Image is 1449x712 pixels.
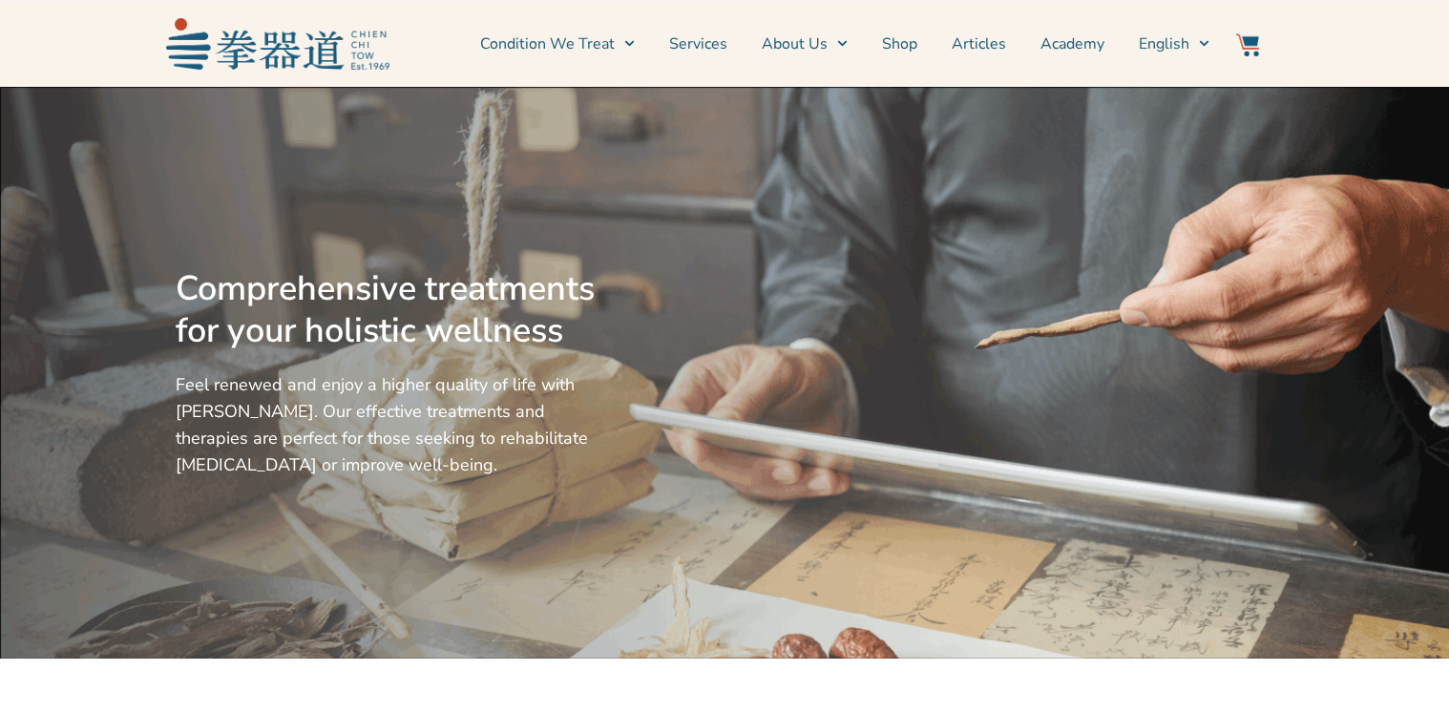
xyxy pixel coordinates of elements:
[762,20,848,68] a: About Us
[882,20,917,68] a: Shop
[1040,20,1104,68] a: Academy
[399,20,1210,68] nav: Menu
[669,20,727,68] a: Services
[176,268,603,352] h2: Comprehensive treatments for your holistic wellness
[176,371,603,478] p: Feel renewed and enjoy a higher quality of life with [PERSON_NAME]. Our effective treatments and ...
[1139,20,1209,68] a: English
[480,20,635,68] a: Condition We Treat
[952,20,1006,68] a: Articles
[1236,33,1259,56] img: Website Icon-03
[1139,32,1189,55] span: English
